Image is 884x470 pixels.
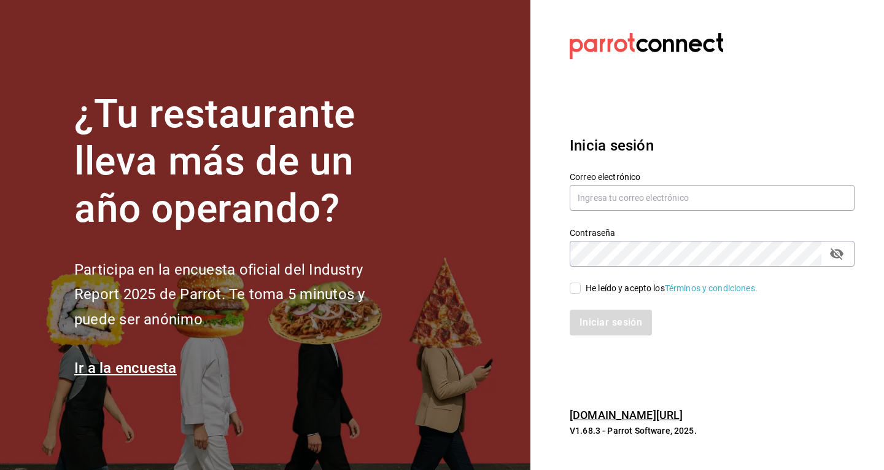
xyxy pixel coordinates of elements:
label: Contraseña [570,229,855,237]
a: Ir a la encuesta [74,359,177,377]
input: Ingresa tu correo electrónico [570,185,855,211]
h1: ¿Tu restaurante lleva más de un año operando? [74,91,406,232]
div: He leído y acepto los [586,282,758,295]
h2: Participa en la encuesta oficial del Industry Report 2025 de Parrot. Te toma 5 minutos y puede se... [74,257,406,332]
h3: Inicia sesión [570,135,855,157]
button: passwordField [826,243,847,264]
label: Correo electrónico [570,173,855,181]
a: Términos y condiciones. [665,283,758,293]
a: [DOMAIN_NAME][URL] [570,409,683,421]
p: V1.68.3 - Parrot Software, 2025. [570,425,855,437]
